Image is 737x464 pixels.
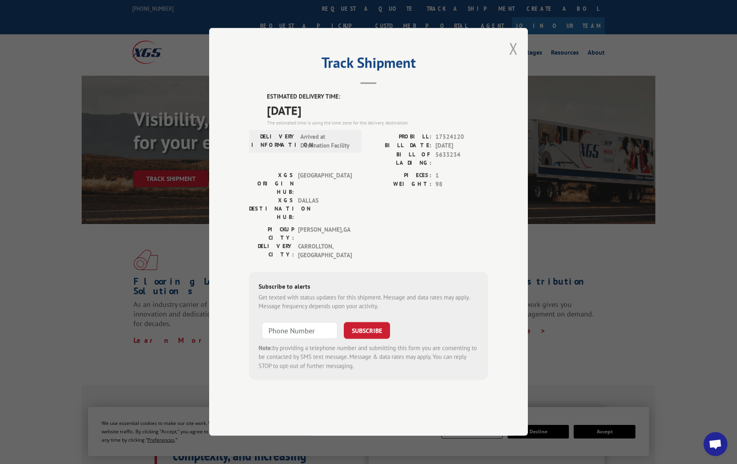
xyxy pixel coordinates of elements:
span: CARROLLTON , [GEOGRAPHIC_DATA] [298,242,352,260]
label: BILL OF LADING: [368,150,431,167]
span: [PERSON_NAME] , GA [298,225,352,242]
span: [DATE] [435,142,488,151]
span: [DATE] [267,101,488,119]
label: XGS ORIGIN HUB: [249,171,294,196]
label: PIECES: [368,171,431,180]
div: Get texted with status updates for this shipment. Message and data rates may apply. Message frequ... [259,293,478,311]
label: BILL DATE: [368,142,431,151]
label: ESTIMATED DELIVERY TIME: [267,92,488,102]
strong: Note: [259,344,272,352]
span: [GEOGRAPHIC_DATA] [298,171,352,196]
span: 5633234 [435,150,488,167]
label: PICKUP CITY: [249,225,294,242]
span: DALLAS [298,196,352,221]
label: PROBILL: [368,132,431,142]
button: SUBSCRIBE [344,322,390,339]
div: by providing a telephone number and submitting this form you are consenting to be contacted by SM... [259,344,478,371]
span: 98 [435,180,488,189]
span: Arrived at Destination Facility [300,132,354,150]
span: 1 [435,171,488,180]
h2: Track Shipment [249,57,488,72]
input: Phone Number [262,322,337,339]
label: WEIGHT: [368,180,431,189]
div: Subscribe to alerts [259,281,478,293]
label: DELIVERY INFORMATION: [251,132,296,150]
span: 17524120 [435,132,488,142]
label: XGS DESTINATION HUB: [249,196,294,221]
label: DELIVERY CITY: [249,242,294,260]
button: Close modal [509,38,518,59]
div: Open chat [704,432,727,456]
div: The estimated time is using the time zone for the delivery destination. [267,119,488,126]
